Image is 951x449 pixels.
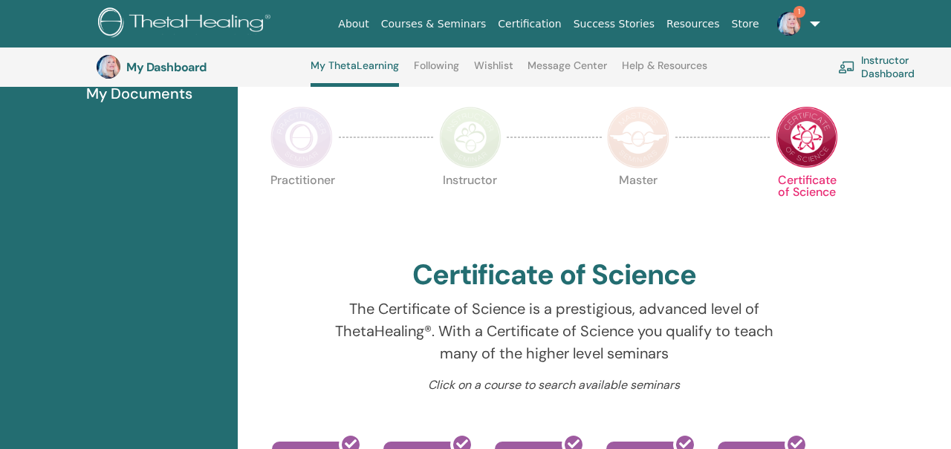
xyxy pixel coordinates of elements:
[622,59,707,83] a: Help & Resources
[126,60,275,74] h3: My Dashboard
[528,59,607,83] a: Message Center
[375,10,493,38] a: Courses & Seminars
[332,10,374,38] a: About
[568,10,660,38] a: Success Stories
[793,6,805,18] span: 1
[492,10,567,38] a: Certification
[439,106,502,168] img: Instructor
[607,174,669,237] p: Master
[414,59,459,83] a: Following
[838,61,855,73] img: chalkboard-teacher.svg
[270,174,333,237] p: Practitioner
[439,174,502,237] p: Instructor
[660,10,726,38] a: Resources
[311,59,399,87] a: My ThetaLearning
[607,106,669,168] img: Master
[776,174,838,237] p: Certificate of Science
[86,82,192,105] span: My Documents
[776,106,838,168] img: Certificate of Science
[474,59,513,83] a: Wishlist
[270,106,333,168] img: Practitioner
[315,376,794,394] p: Click on a course to search available seminars
[315,298,794,364] p: The Certificate of Science is a prestigious, advanced level of ThetaHealing®. With a Certificate ...
[97,55,120,79] img: default.jpg
[98,7,276,41] img: logo.png
[777,12,801,36] img: default.jpg
[726,10,765,38] a: Store
[412,258,696,292] h2: Certificate of Science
